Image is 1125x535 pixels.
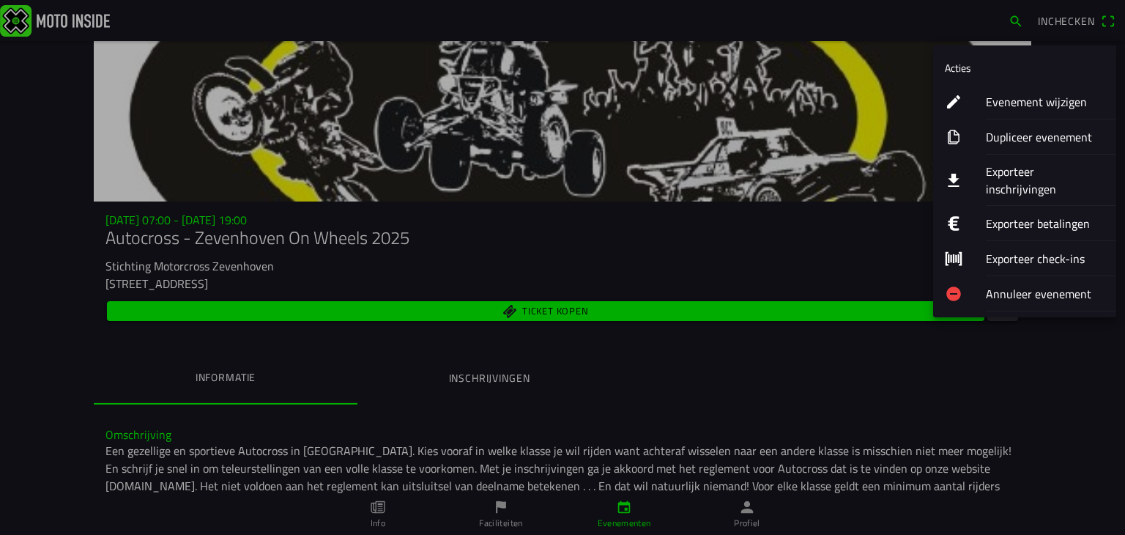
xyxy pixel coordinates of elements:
ion-label: Exporteer betalingen [986,215,1104,232]
ion-label: Annuleer evenement [986,285,1104,303]
ion-icon: remove circle [945,285,962,303]
ion-icon: create [945,93,962,111]
ion-label: Exporteer inschrijvingen [986,163,1104,198]
ion-label: Dupliceer evenement [986,128,1104,146]
ion-label: Evenement wijzigen [986,93,1104,111]
ion-icon: download [945,171,962,189]
ion-label: Acties [945,60,971,75]
ion-icon: barcode [945,250,962,267]
ion-icon: logo euro [945,215,962,232]
ion-label: Exporteer check-ins [986,250,1104,267]
ion-icon: copy [945,128,962,146]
